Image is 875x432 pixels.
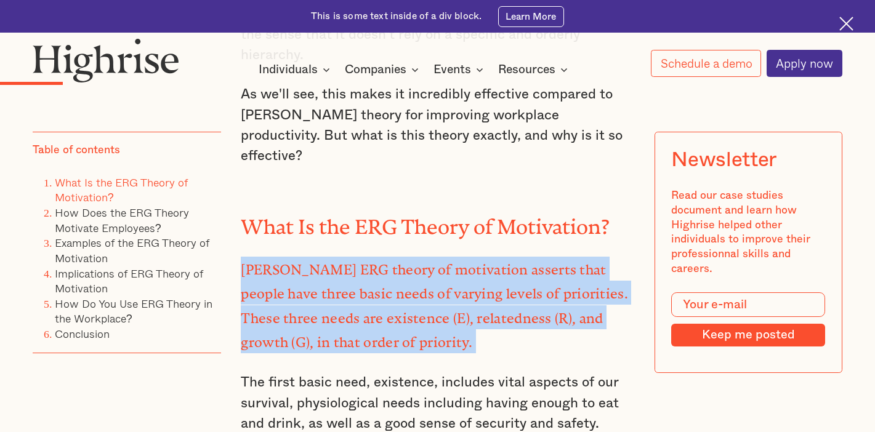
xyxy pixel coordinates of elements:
strong: [PERSON_NAME] ERG theory of motivation asserts that people have three basic needs of varying leve... [241,262,628,343]
a: Examples of the ERG Theory of Motivation [55,234,209,266]
a: Conclusion [55,325,110,342]
div: Resources [498,62,571,77]
div: Companies [345,62,422,77]
input: Your e-mail [671,292,825,316]
a: How Do You Use ERG Theory in the Workplace? [55,294,212,327]
form: Modal Form [671,292,825,346]
div: Individuals [259,62,318,77]
h2: What Is the ERG Theory of Motivation? [241,210,634,234]
div: Resources [498,62,555,77]
div: Companies [345,62,406,77]
div: Read our case studies document and learn how Highrise helped other individuals to improve their p... [671,188,825,276]
div: Events [433,62,471,77]
a: Apply now [767,50,842,77]
input: Keep me posted [671,324,825,346]
a: What Is the ERG Theory of Motivation? [55,173,188,206]
p: As we'll see, this makes it incredibly effective compared to [PERSON_NAME] theory for improving w... [241,84,634,166]
img: Cross icon [839,17,853,31]
a: Learn More [498,6,564,27]
div: Table of contents [33,143,120,158]
a: Schedule a demo [651,50,761,76]
img: Highrise logo [33,38,179,82]
div: Newsletter [671,148,776,172]
a: How Does the ERG Theory Motivate Employees? [55,204,189,236]
div: Events [433,62,487,77]
div: Individuals [259,62,334,77]
div: This is some text inside of a div block. [311,10,482,23]
a: Implications of ERG Theory of Motivation [55,264,203,297]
